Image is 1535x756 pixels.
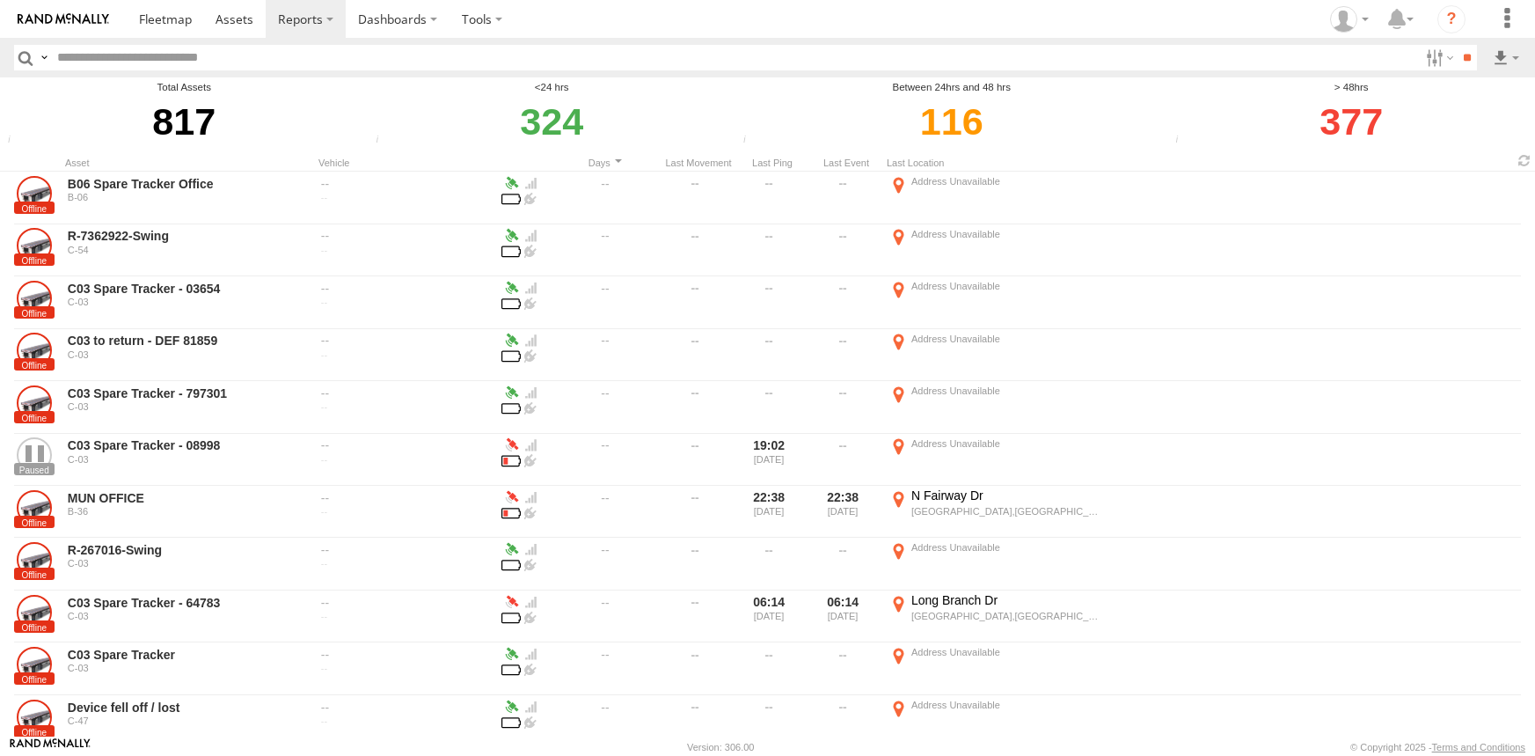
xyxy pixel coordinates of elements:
[911,592,1104,608] div: Long Branch Dr
[68,454,309,465] div: C-03
[739,592,806,641] div: 06:14 [DATE]
[68,281,309,297] a: C03 Spare Tracker - 03654
[813,592,880,641] div: 06:14 [DATE]
[17,281,52,316] a: View Asset Details
[68,700,309,716] a: Device fell off / lost
[17,176,52,211] a: View Asset Details
[68,716,309,726] div: C-47
[552,157,658,169] div: Click to Sort
[17,542,52,577] a: View Asset Details
[68,663,309,673] div: C-03
[370,135,397,148] div: Number of devices that their last movement was within 24 hours
[17,490,52,525] a: View Asset Details
[68,192,309,202] div: B-06
[501,451,521,467] div: Battery Remaining: 3.51v
[37,45,51,70] label: Search Query
[887,644,1107,693] label: Click to View Event Location
[17,333,52,368] a: View Asset Details
[887,173,1107,222] label: Click to View Event Location
[68,349,309,360] div: C-03
[17,437,52,473] a: View Asset Details
[65,157,311,169] div: Asset
[17,647,52,682] a: View Asset Details
[1432,742,1525,752] a: Terms and Conditions
[887,697,1107,745] label: Click to View Event Location
[68,385,309,401] a: C03 Spare Tracker - 797301
[887,331,1107,379] label: Click to View Event Location
[813,157,880,169] div: Last Event
[1491,45,1521,70] label: Export results as...
[1419,45,1457,70] label: Search Filter Options
[911,505,1104,517] div: [GEOGRAPHIC_DATA],[GEOGRAPHIC_DATA]
[1324,6,1375,33] div: Brian Lorenzo
[1514,152,1535,169] span: Refresh
[370,80,733,95] div: <24 hrs
[68,595,309,611] a: C03 Spare Tracker - 64783
[18,13,109,26] img: rand-logo.svg
[68,333,309,349] a: C03 to return - DEF 81859
[3,95,366,148] div: 817
[887,278,1107,327] label: Click to View Event Location
[318,157,494,169] div: Vehicle
[887,226,1107,275] label: Click to View Event Location
[68,245,309,255] div: C-54
[68,542,309,558] a: R-267016-Swing
[68,401,309,412] div: C-03
[3,135,29,148] div: Total number of Enabled Assets
[17,595,52,630] a: View Asset Details
[68,490,309,506] a: MUN OFFICE
[887,157,1107,169] div: Last Location
[813,488,880,536] div: 22:38 [DATE]
[17,228,52,263] a: View Asset Details
[1170,135,1196,148] div: Number of devices that their last movement was greater than 48hrs
[687,742,754,752] div: Version: 306.00
[887,488,1107,536] label: Click to View Event Location
[68,297,309,307] div: C-03
[17,385,52,421] a: View Asset Details
[68,176,309,192] a: B06 Spare Tracker Office
[887,383,1107,431] label: Click to View Event Location
[17,700,52,735] a: View Asset Details
[665,157,732,169] div: Click to Sort
[739,157,806,169] div: Last Ping
[3,80,366,95] div: Total Assets
[370,95,733,148] div: Click to filter last movement within 24 hours
[911,610,1104,622] div: [GEOGRAPHIC_DATA],[GEOGRAPHIC_DATA]
[1437,5,1466,33] i: ?
[1350,742,1525,752] div: © Copyright 2025 -
[68,647,309,663] a: C03 Spare Tracker
[738,135,764,148] div: Number of devices that their last movement was between last 24 and 48 hours
[10,738,91,756] a: Visit our Website
[887,592,1107,641] label: Click to View Event Location
[739,436,806,484] div: 19:02 [DATE]
[68,437,309,453] a: C03 Spare Tracker - 08998
[887,436,1107,484] label: Click to View Event Location
[68,558,309,569] div: C-03
[911,488,1104,503] div: N Fairway Dr
[738,80,1166,95] div: Between 24hrs and 48 hrs
[68,506,309,517] div: B-36
[68,611,309,621] div: C-03
[1170,80,1532,95] div: > 48hrs
[887,539,1107,588] label: Click to View Event Location
[501,503,521,519] div: Battery Remaining: 3.52v
[68,228,309,244] a: R-7362922-Swing
[738,95,1166,148] div: Click to filter last movement between last 24 and 48 hours
[501,608,521,624] div: Battery Remaining: 3.51v
[1170,95,1532,148] div: Click to filter last movement > 48hrs
[739,488,806,536] div: 22:38 [DATE]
